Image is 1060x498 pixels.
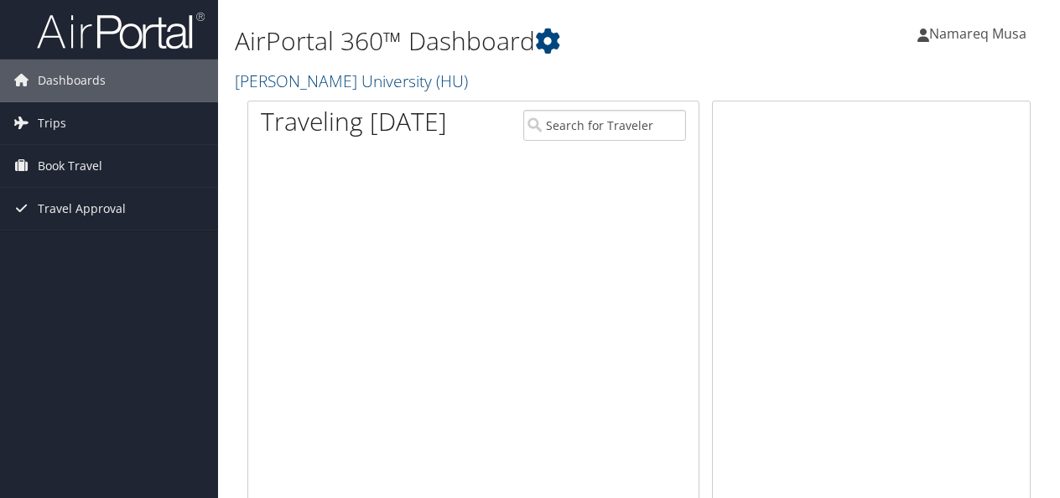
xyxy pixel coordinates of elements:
span: Book Travel [38,145,102,187]
span: Trips [38,102,66,144]
span: Travel Approval [38,188,126,230]
span: Dashboards [38,60,106,101]
span: Namareq Musa [929,24,1026,43]
img: airportal-logo.png [37,11,205,50]
a: Namareq Musa [917,8,1043,59]
h1: Traveling [DATE] [261,104,447,139]
h1: AirPortal 360™ Dashboard [235,23,774,59]
input: Search for Traveler [523,110,686,141]
a: [PERSON_NAME] University (HU) [235,70,472,92]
